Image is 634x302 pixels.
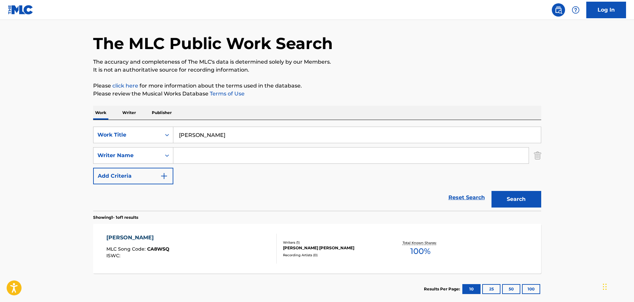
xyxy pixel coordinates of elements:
img: Delete Criterion [534,147,541,164]
a: Public Search [552,3,565,17]
p: Please review the Musical Works Database [93,90,541,98]
h1: The MLC Public Work Search [93,33,333,53]
div: Recording Artists ( 0 ) [283,253,383,258]
p: Total Known Shares: [403,240,438,245]
span: MLC Song Code : [106,246,147,252]
div: Work Title [97,131,157,139]
button: 100 [522,284,540,294]
img: search [554,6,562,14]
button: Add Criteria [93,168,173,184]
a: Reset Search [445,190,488,205]
button: 50 [502,284,520,294]
div: Writers ( 1 ) [283,240,383,245]
p: The accuracy and completeness of The MLC's data is determined solely by our Members. [93,58,541,66]
span: ISWC : [106,253,122,259]
p: It is not an authoritative source for recording information. [93,66,541,74]
div: [PERSON_NAME] [106,234,169,242]
div: [PERSON_NAME] [PERSON_NAME] [283,245,383,251]
a: Terms of Use [208,91,245,97]
p: Please for more information about the terms used in the database. [93,82,541,90]
span: CA8WSQ [147,246,169,252]
iframe: Chat Widget [601,270,634,302]
a: Log In [586,2,626,18]
p: Results Per Page: [424,286,462,292]
button: Search [491,191,541,208]
img: help [572,6,580,14]
button: 25 [482,284,500,294]
p: Publisher [150,106,174,120]
form: Search Form [93,127,541,211]
img: 9d2ae6d4665cec9f34b9.svg [160,172,168,180]
div: Drag [603,277,607,297]
p: Showing 1 - 1 of 1 results [93,214,138,220]
p: Writer [120,106,138,120]
a: click here [112,83,138,89]
span: 100 % [410,245,431,257]
div: Writer Name [97,151,157,159]
div: Help [569,3,582,17]
a: [PERSON_NAME]MLC Song Code:CA8WSQISWC:Writers (1)[PERSON_NAME] [PERSON_NAME]Recording Artists (0)... [93,224,541,273]
p: Work [93,106,108,120]
button: 10 [462,284,481,294]
img: MLC Logo [8,5,33,15]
